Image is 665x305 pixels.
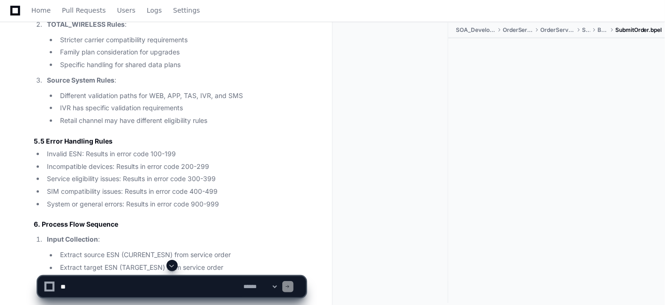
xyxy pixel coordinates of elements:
[32,79,119,87] div: We're available if you need us!
[66,98,113,106] a: Powered byPylon
[117,8,136,13] span: Users
[34,220,306,229] h2: 6. Process Flow Sequence
[57,250,306,261] li: Extract source ESN (CURRENT_ESN) from service order
[57,91,306,101] li: Different validation paths for WEB, APP, TAS, IVR, and SMS
[44,186,306,197] li: SIM compatibility issues: Results in error code 400-499
[32,70,154,79] div: Start new chat
[57,47,306,58] li: Family plan consideration for upgrades
[57,60,306,70] li: Specific handling for shared data plans
[147,8,162,13] span: Logs
[540,26,574,34] span: OrderServiceOS
[9,70,26,87] img: 1756235613930-3d25f9e4-fa56-45dd-b3ad-e072dfbd1548
[44,199,306,210] li: System or general errors: Results in error code 900-999
[34,137,306,146] h3: 5.5 Error Handling Rules
[635,274,660,299] iframe: Open customer support
[582,26,590,34] span: SOA
[44,174,306,184] li: Service eligibility issues: Results in error code 300-399
[31,8,51,13] span: Home
[9,38,171,53] div: Welcome
[62,8,106,13] span: Pull Requests
[57,115,306,126] li: Retail channel may have different eligibility rules
[173,8,200,13] span: Settings
[47,75,306,86] p: :
[456,26,495,34] span: SOA_Development
[57,35,306,46] li: Stricter carrier compatibility requirements
[47,236,98,244] strong: Input Collection
[47,19,306,30] p: :
[44,161,306,172] li: Incompatible devices: Results in error code 200-299
[503,26,533,34] span: OrderServices
[615,26,662,34] span: SubmitOrder.bpel
[57,103,306,114] li: IVR has specific validation requirements
[93,99,113,106] span: Pylon
[9,9,28,28] img: PlayerZero
[44,149,306,160] li: Invalid ESN: Results in error code 100-199
[159,73,171,84] button: Start new chat
[47,235,306,245] p: :
[47,20,125,28] strong: TOTAL_WIRELESS Rules
[598,26,608,34] span: BPEL
[47,76,114,84] strong: Source System Rules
